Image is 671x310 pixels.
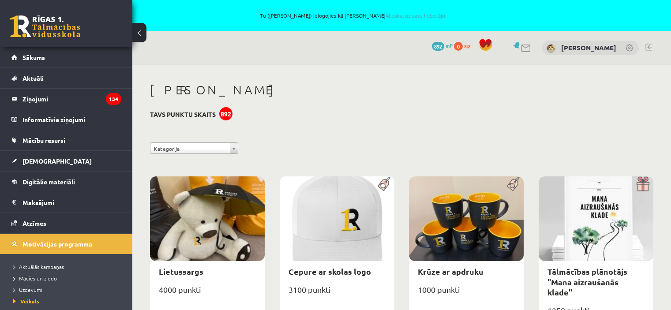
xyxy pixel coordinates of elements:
[219,107,232,120] div: 892
[10,15,80,37] a: Rīgas 1. Tālmācības vidusskola
[432,42,453,49] a: 892 mP
[432,42,444,51] span: 892
[504,176,524,191] img: Populāra prece
[150,111,216,118] h3: Tavs punktu skaits
[289,266,371,276] a: Cepure ar skolas logo
[11,68,121,88] a: Aktuāli
[13,297,124,305] a: Veikals
[11,109,121,130] a: Informatīvie ziņojumi
[13,263,64,270] span: Aktuālās kampaņas
[13,275,57,282] span: Mācies un ziedo
[446,42,453,49] span: mP
[150,142,238,154] a: Kategorija
[159,266,203,276] a: Lietussargs
[150,82,653,97] h1: [PERSON_NAME]
[13,298,39,305] span: Veikals
[13,274,124,282] a: Mācies un ziedo
[22,136,65,144] span: Mācību resursi
[454,42,474,49] a: 0 xp
[11,130,121,150] a: Mācību resursi
[22,157,92,165] span: [DEMOGRAPHIC_DATA]
[375,176,394,191] img: Populāra prece
[11,192,121,213] a: Maksājumi
[106,93,121,105] i: 134
[11,172,121,192] a: Digitālie materiāli
[22,178,75,186] span: Digitālie materiāli
[22,219,46,227] span: Atzīmes
[547,266,627,297] a: Tālmācības plānotājs "Mana aizraušanās klade"
[547,44,555,53] img: Madara Vilciņa
[22,192,121,213] legend: Maksājumi
[11,89,121,109] a: Ziņojumi134
[418,266,484,276] a: Krūze ar apdruku
[22,240,92,248] span: Motivācijas programma
[11,151,121,171] a: [DEMOGRAPHIC_DATA]
[11,47,121,67] a: Sākums
[11,234,121,254] a: Motivācijas programma
[13,263,124,271] a: Aktuālās kampaņas
[22,74,44,82] span: Aktuāli
[101,13,604,18] span: Tu ([PERSON_NAME]) ielogojies kā [PERSON_NAME]
[464,42,470,49] span: xp
[150,282,265,304] div: 4000 punkti
[454,42,463,51] span: 0
[13,286,42,293] span: Uzdevumi
[386,12,445,19] a: Atpakaļ uz savu lietotāju
[561,43,616,52] a: [PERSON_NAME]
[22,89,121,109] legend: Ziņojumi
[280,282,394,304] div: 3100 punkti
[634,176,653,191] img: Dāvana ar pārsteigumu
[154,143,226,154] span: Kategorija
[11,213,121,233] a: Atzīmes
[409,282,524,304] div: 1000 punkti
[22,53,45,61] span: Sākums
[13,286,124,294] a: Uzdevumi
[22,109,121,130] legend: Informatīvie ziņojumi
